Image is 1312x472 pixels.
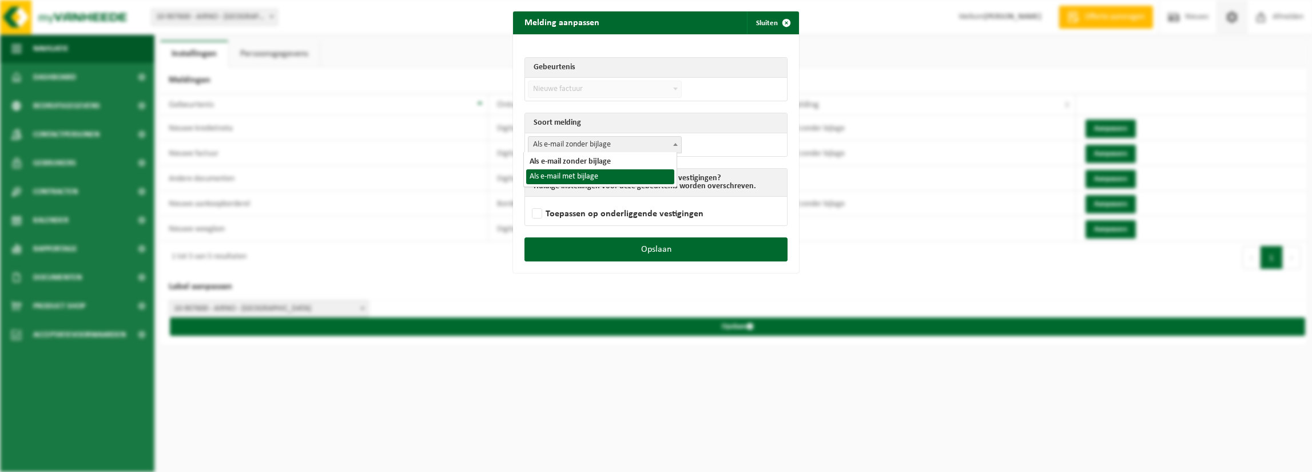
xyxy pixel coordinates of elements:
span: Als e-mail zonder bijlage [528,136,682,153]
h2: Melding aanpassen [513,11,611,33]
span: Nieuwe factuur [528,81,681,97]
button: Sluiten [747,11,798,34]
li: Als e-mail met bijlage [526,169,674,184]
th: Soort melding [525,113,787,133]
th: Gebeurtenis [525,58,787,78]
button: Opslaan [524,237,788,261]
span: Als e-mail zonder bijlage [528,137,681,153]
li: Als e-mail zonder bijlage [526,154,674,169]
span: Nieuwe factuur [528,81,682,98]
label: Toepassen op onderliggende vestigingen [530,205,703,223]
